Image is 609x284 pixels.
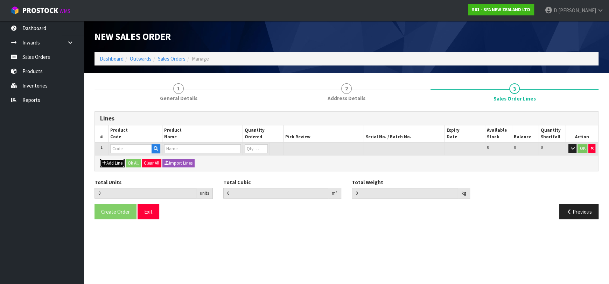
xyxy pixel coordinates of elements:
[100,55,124,62] a: Dashboard
[10,6,19,15] img: cube-alt.png
[559,204,598,219] button: Previous
[22,6,58,15] span: ProStock
[59,8,70,14] small: WMS
[352,179,383,186] label: Total Weight
[509,83,520,94] span: 3
[566,125,598,142] th: Action
[223,188,329,199] input: Total Cubic
[472,7,530,13] strong: S01 - SFA NEW ZEALAND LTD
[539,125,566,142] th: Quantity Shortfall
[328,188,341,199] div: m³
[95,125,108,142] th: #
[192,55,209,62] span: Manage
[94,188,196,199] input: Total Units
[100,144,103,150] span: 1
[108,125,162,142] th: Product Code
[223,179,251,186] label: Total Cubic
[94,204,136,219] button: Create Order
[245,144,268,153] input: Qty Ordered
[541,144,543,150] span: 0
[485,125,512,142] th: Available Stock
[243,125,283,142] th: Quantity Ordered
[512,125,539,142] th: Balance
[487,144,489,150] span: 0
[162,125,243,142] th: Product Name
[444,125,485,142] th: Expiry Date
[138,204,159,219] button: Exit
[130,55,152,62] a: Outwards
[162,159,195,167] button: Import Lines
[100,159,125,167] button: Add Line
[101,208,130,215] span: Create Order
[94,106,598,225] span: Sales Order Lines
[283,125,364,142] th: Pick Review
[94,31,171,42] span: New Sales Order
[142,159,161,167] button: Clear All
[352,188,458,199] input: Total Weight
[126,159,141,167] button: Ok All
[94,179,121,186] label: Total Units
[160,95,197,102] span: General Details
[328,95,365,102] span: Address Details
[173,83,184,94] span: 1
[164,144,241,153] input: Name
[554,7,557,14] span: D
[458,188,470,199] div: kg
[158,55,185,62] a: Sales Orders
[364,125,445,142] th: Serial No. / Batch No.
[196,188,213,199] div: units
[100,115,593,122] h3: Lines
[514,144,516,150] span: 0
[577,144,587,153] button: OK
[341,83,352,94] span: 2
[558,7,596,14] span: [PERSON_NAME]
[110,144,152,153] input: Code
[493,95,536,102] span: Sales Order Lines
